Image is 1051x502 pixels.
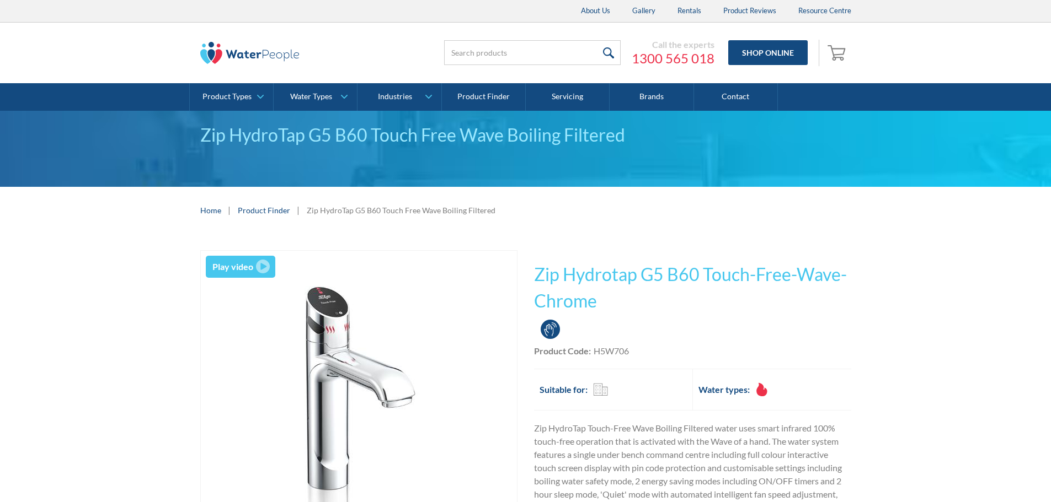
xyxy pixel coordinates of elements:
strong: Product Code: [534,346,591,356]
div: | [296,203,301,217]
a: Brands [610,83,693,111]
div: Zip HydroTap G5 B60 Touch Free Wave Boiling Filtered [307,204,495,216]
a: Product Finder [238,204,290,216]
a: Water Types [274,83,357,111]
h1: Zip Hydrotap G5 B60 Touch-Free-Wave-Chrome [534,261,851,314]
a: Contact [694,83,778,111]
h2: Suitable for: [540,383,588,396]
a: Product Types [190,83,273,111]
a: open lightbox [206,256,276,278]
div: Product Types [202,92,252,101]
h2: Water types: [698,383,750,396]
a: 1300 565 018 [632,50,714,67]
a: Servicing [526,83,610,111]
a: Home [200,204,221,216]
div: H5W706 [594,344,629,358]
input: Search products [444,40,621,65]
img: The Water People [200,42,300,64]
div: Play video [212,260,253,273]
div: Water Types [290,92,332,101]
div: Call the experts [632,39,714,50]
div: Industries [378,92,412,101]
a: Shop Online [728,40,808,65]
div: Zip HydroTap G5 B60 Touch Free Wave Boiling Filtered [200,122,851,148]
div: | [227,203,232,217]
a: Product Finder [442,83,526,111]
a: Industries [358,83,441,111]
a: Open cart [825,40,851,66]
img: shopping cart [828,44,849,61]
